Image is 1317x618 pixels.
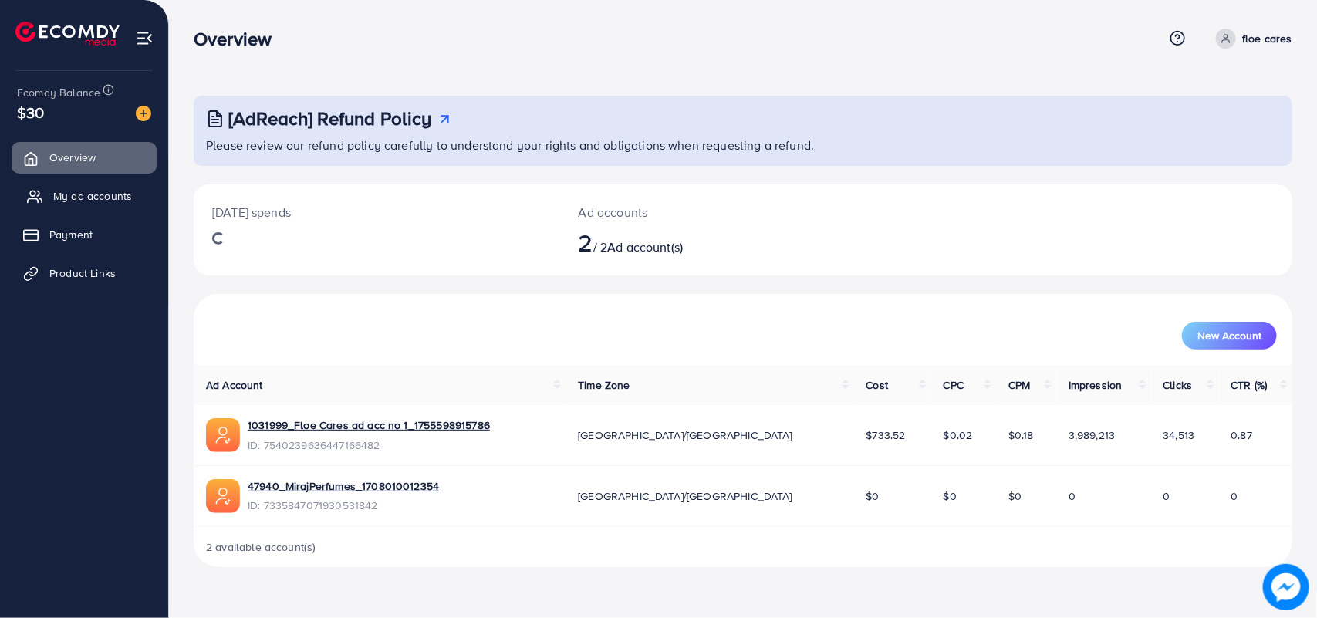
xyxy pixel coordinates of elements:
[944,377,964,393] span: CPC
[206,539,316,555] span: 2 available account(s)
[1069,488,1076,504] span: 0
[212,203,542,221] p: [DATE] spends
[866,488,880,504] span: $0
[1231,377,1268,393] span: CTR (%)
[944,427,973,443] span: $0.02
[579,228,816,257] h2: / 2
[248,478,439,494] a: 47940_MirajPerfumes_1708010012354
[136,29,154,47] img: menu
[136,106,151,121] img: image
[1210,29,1292,49] a: floe cares
[578,427,792,443] span: [GEOGRAPHIC_DATA]/[GEOGRAPHIC_DATA]
[248,437,490,453] span: ID: 7540239636447166482
[1242,29,1292,48] p: floe cares
[1008,488,1022,504] span: $0
[248,498,439,513] span: ID: 7335847071930531842
[194,28,284,50] h3: Overview
[12,219,157,250] a: Payment
[17,101,44,123] span: $30
[206,418,240,452] img: ic-ads-acc.e4c84228.svg
[1182,322,1277,350] button: New Account
[53,188,132,204] span: My ad accounts
[12,181,157,211] a: My ad accounts
[206,136,1283,154] p: Please review our refund policy carefully to understand your rights and obligations when requesti...
[1163,427,1195,443] span: 34,513
[1163,488,1170,504] span: 0
[49,265,116,281] span: Product Links
[228,107,432,130] h3: [AdReach] Refund Policy
[578,377,630,393] span: Time Zone
[578,488,792,504] span: [GEOGRAPHIC_DATA]/[GEOGRAPHIC_DATA]
[1263,564,1309,610] img: image
[866,377,889,393] span: Cost
[1008,427,1034,443] span: $0.18
[1069,427,1115,443] span: 3,989,213
[1197,330,1261,341] span: New Account
[15,22,120,46] img: logo
[607,238,683,255] span: Ad account(s)
[17,85,100,100] span: Ecomdy Balance
[12,142,157,173] a: Overview
[12,258,157,289] a: Product Links
[1008,377,1030,393] span: CPM
[866,427,906,443] span: $733.52
[49,227,93,242] span: Payment
[248,417,490,433] a: 1031999_Floe Cares ad acc no 1_1755598915786
[579,225,593,260] span: 2
[206,479,240,513] img: ic-ads-acc.e4c84228.svg
[1231,488,1238,504] span: 0
[49,150,96,165] span: Overview
[1231,427,1253,443] span: 0.87
[206,377,263,393] span: Ad Account
[1163,377,1193,393] span: Clicks
[1069,377,1123,393] span: Impression
[579,203,816,221] p: Ad accounts
[944,488,957,504] span: $0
